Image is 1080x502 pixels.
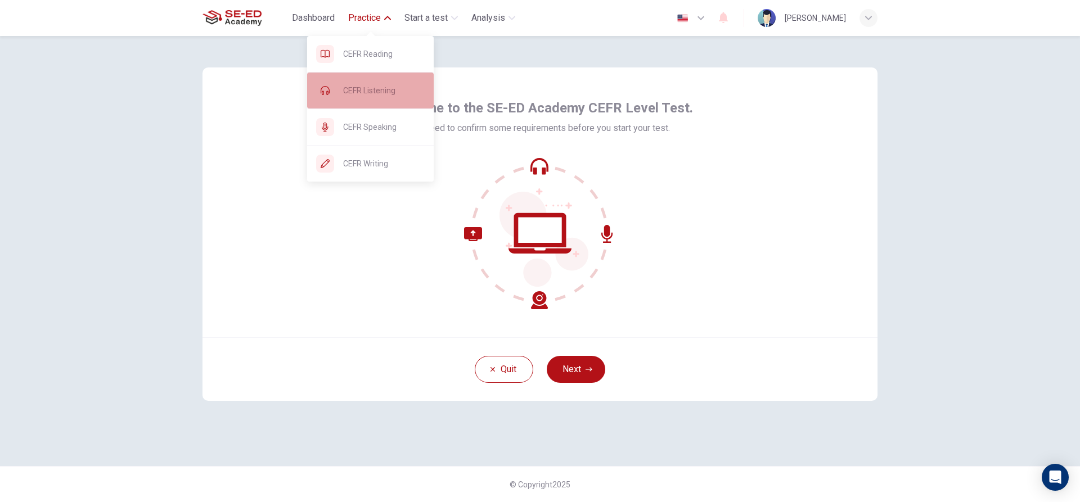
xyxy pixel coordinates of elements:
span: Analysis [471,11,505,25]
button: Dashboard [287,8,339,28]
span: CEFR Writing [343,157,425,170]
span: CEFR Listening [343,84,425,97]
span: © Copyright 2025 [510,480,570,489]
span: Welcome to the SE-ED Academy CEFR Level Test. [387,99,693,117]
div: CEFR Reading [307,36,434,72]
button: Analysis [467,8,520,28]
button: Quit [475,356,533,383]
div: CEFR Listening [307,73,434,108]
span: CEFR Speaking [343,120,425,134]
button: Practice [344,8,395,28]
img: Profile picture [758,9,776,27]
span: We need to confirm some requirements before you start your test. [410,121,670,135]
a: SE-ED Academy logo [202,7,287,29]
div: [PERSON_NAME] [785,11,846,25]
span: Start a test [404,11,448,25]
div: CEFR Writing [307,146,434,182]
button: Next [547,356,605,383]
span: CEFR Reading [343,47,425,61]
button: Start a test [400,8,462,28]
img: en [676,14,690,22]
div: CEFR Speaking [307,109,434,145]
div: Open Intercom Messenger [1042,464,1069,491]
span: Dashboard [292,11,335,25]
span: Practice [348,11,381,25]
img: SE-ED Academy logo [202,7,262,29]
